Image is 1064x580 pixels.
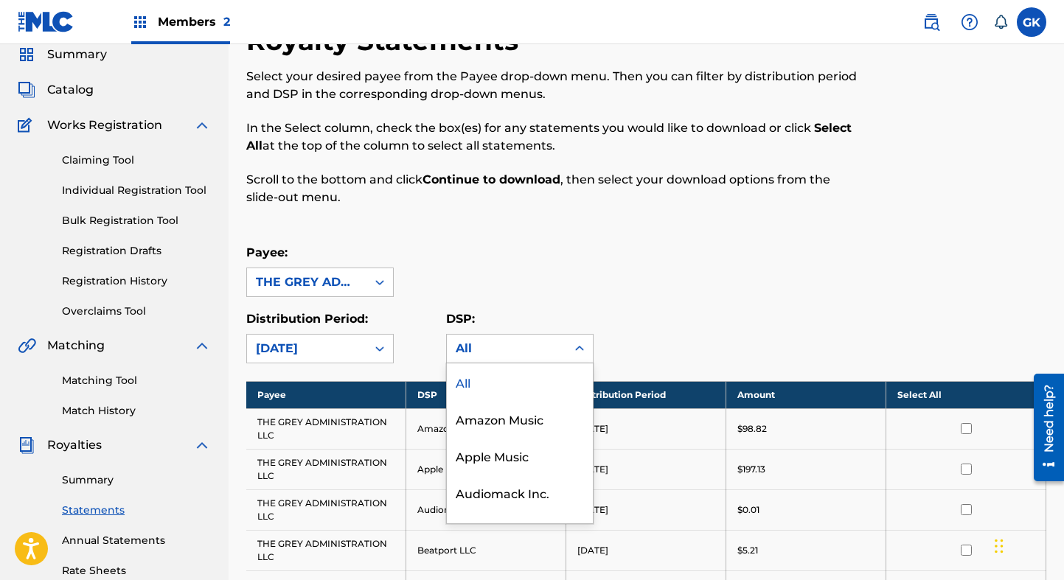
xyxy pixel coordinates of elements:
[566,530,726,570] td: [DATE]
[737,422,767,436] p: $98.82
[246,171,862,206] p: Scroll to the bottom and click , then select your download options from the slide-out menu.
[246,381,406,408] th: Payee
[1023,366,1064,488] iframe: Resource Center
[886,381,1046,408] th: Select All
[193,116,211,134] img: expand
[917,7,946,37] a: Public Search
[922,13,940,31] img: search
[47,436,102,454] span: Royalties
[406,449,566,489] td: Apple Music
[993,15,1008,29] div: Notifications
[47,81,94,99] span: Catalog
[423,172,560,186] strong: Continue to download
[193,337,211,354] img: expand
[47,337,105,354] span: Matching
[62,273,211,289] a: Registration History
[18,337,36,354] img: Matching
[18,11,74,32] img: MLC Logo
[406,489,566,530] td: Audiomack Inc.
[193,436,211,454] img: expand
[131,13,149,31] img: Top Rightsholders
[566,408,726,449] td: [DATE]
[18,46,107,63] a: SummarySummary
[246,530,406,570] td: THE GREY ADMINISTRATION LLC
[447,437,593,474] div: Apple Music
[18,81,35,99] img: Catalog
[447,363,593,400] div: All
[566,381,726,408] th: Distribution Period
[246,312,368,326] label: Distribution Period:
[246,119,862,155] p: In the Select column, check the box(es) for any statements you would like to download or click at...
[62,533,211,548] a: Annual Statements
[737,544,758,557] p: $5.21
[256,340,358,357] div: [DATE]
[47,116,162,134] span: Works Registration
[256,273,358,291] div: THE GREY ADMINISTRATION LLC
[737,503,759,517] p: $0.01
[62,304,211,319] a: Overclaims Tool
[62,243,211,259] a: Registration Drafts
[62,472,211,488] a: Summary
[18,436,35,454] img: Royalties
[62,503,211,518] a: Statements
[566,449,726,489] td: [DATE]
[447,511,593,548] div: Beatport LLC
[995,524,1004,568] div: Drag
[447,474,593,511] div: Audiomack Inc.
[447,400,593,437] div: Amazon Music
[18,81,94,99] a: CatalogCatalog
[62,153,211,168] a: Claiming Tool
[62,373,211,388] a: Matching Tool
[1017,7,1046,37] div: User Menu
[961,13,978,31] img: help
[18,116,37,134] img: Works Registration
[62,183,211,198] a: Individual Registration Tool
[566,489,726,530] td: [DATE]
[406,381,566,408] th: DSP
[737,463,765,476] p: $197.13
[955,7,984,37] div: Help
[446,312,475,326] label: DSP:
[406,408,566,449] td: Amazon Music
[158,13,230,30] span: Members
[62,403,211,419] a: Match History
[406,530,566,570] td: Beatport LLC
[990,509,1064,580] iframe: Chat Widget
[456,340,557,357] div: All
[18,46,35,63] img: Summary
[246,408,406,449] td: THE GREY ADMINISTRATION LLC
[246,68,862,103] p: Select your desired payee from the Payee drop-down menu. Then you can filter by distribution peri...
[62,563,211,579] a: Rate Sheets
[246,489,406,530] td: THE GREY ADMINISTRATION LLC
[726,381,886,408] th: Amount
[246,449,406,489] td: THE GREY ADMINISTRATION LLC
[47,46,107,63] span: Summary
[246,245,288,259] label: Payee:
[223,15,230,29] span: 2
[62,213,211,228] a: Bulk Registration Tool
